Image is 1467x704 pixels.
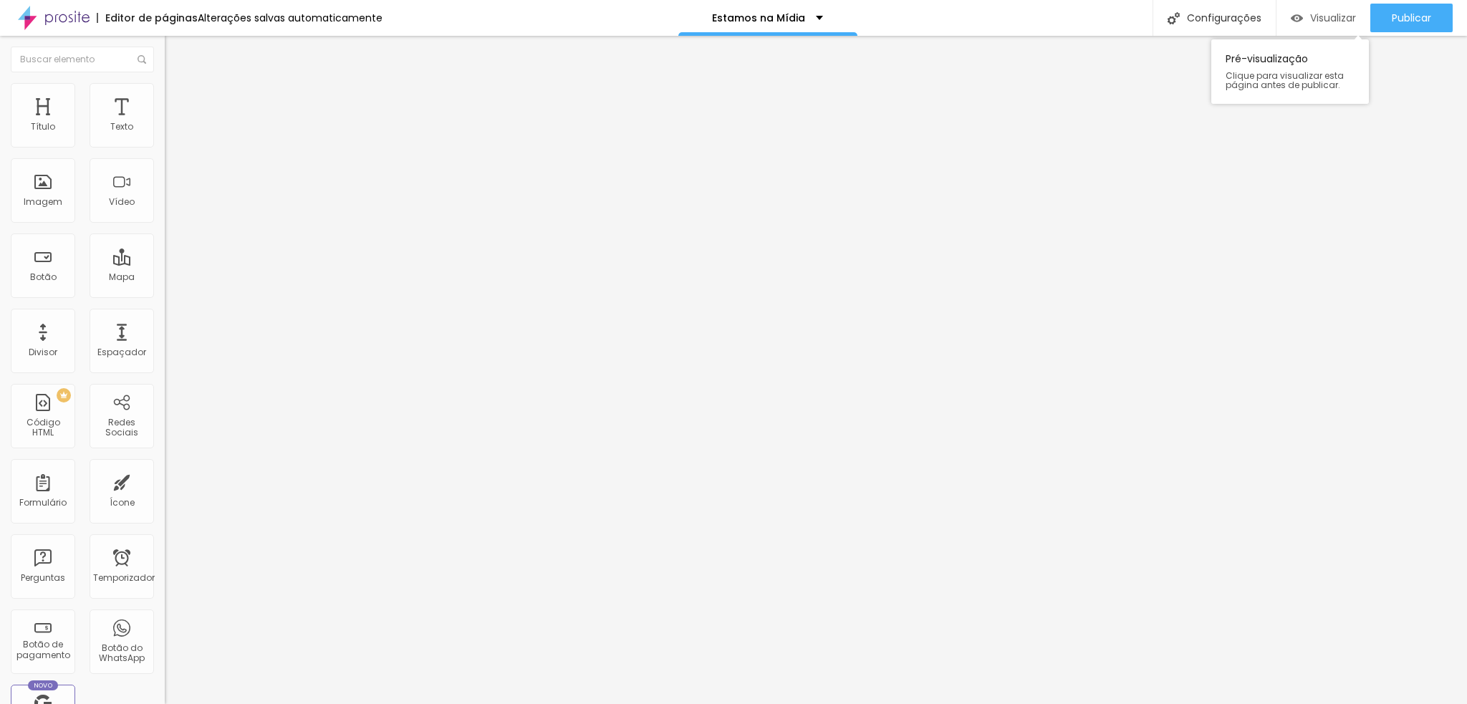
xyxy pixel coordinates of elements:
iframe: Editor [165,36,1467,704]
font: Alterações salvas automaticamente [198,11,383,25]
font: Vídeo [109,196,135,208]
font: Espaçador [97,346,146,358]
button: Publicar [1370,4,1453,32]
font: Código HTML [27,416,60,438]
button: Visualizar [1276,4,1370,32]
font: Perguntas [21,572,65,584]
font: Mapa [109,271,135,283]
font: Clique para visualizar esta página antes de publicar. [1226,69,1344,91]
font: Título [31,120,55,132]
font: Formulário [19,496,67,508]
font: Texto [110,120,133,132]
font: Botão [30,271,57,283]
font: Configurações [1187,11,1261,25]
font: Visualizar [1310,11,1356,25]
font: Redes Sociais [105,416,138,438]
font: Imagem [24,196,62,208]
font: Divisor [29,346,57,358]
font: Ícone [110,496,135,508]
font: Editor de páginas [105,11,198,25]
font: Botão de pagamento [16,638,70,660]
img: Ícone [138,55,146,64]
font: Publicar [1392,11,1431,25]
img: Ícone [1168,12,1180,24]
input: Buscar elemento [11,47,154,72]
font: Estamos na Mídia [712,11,805,25]
font: Temporizador [93,572,155,584]
font: Novo [34,681,53,690]
img: view-1.svg [1291,12,1303,24]
font: Botão do WhatsApp [99,642,145,664]
font: Pré-visualização [1226,52,1308,66]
